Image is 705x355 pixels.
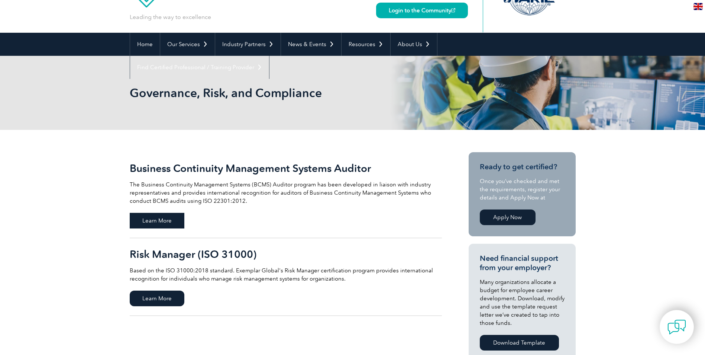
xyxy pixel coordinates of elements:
[130,86,415,100] h1: Governance, Risk, and Compliance
[130,238,442,316] a: Risk Manager (ISO 31000) Based on the ISO 31000:2018 standard. Exemplar Global's Risk Manager cer...
[693,3,703,10] img: en
[667,318,686,336] img: contact-chat.png
[342,33,390,56] a: Resources
[480,177,565,202] p: Once you’ve checked and met the requirements, register your details and Apply Now at
[130,13,211,21] p: Leading the way to excellence
[480,210,536,225] a: Apply Now
[480,335,559,351] a: Download Template
[130,248,442,260] h2: Risk Manager (ISO 31000)
[160,33,215,56] a: Our Services
[376,3,468,18] a: Login to the Community
[130,180,442,205] p: The Business Continuity Management Systems (BCMS) Auditor program has been developed in liaison w...
[281,33,341,56] a: News & Events
[480,162,565,172] h3: Ready to get certified?
[451,8,455,12] img: open_square.png
[391,33,437,56] a: About Us
[480,254,565,272] h3: Need financial support from your employer?
[130,33,160,56] a: Home
[480,278,565,327] p: Many organizations allocate a budget for employee career development. Download, modify and use th...
[130,56,269,79] a: Find Certified Professional / Training Provider
[130,266,442,283] p: Based on the ISO 31000:2018 standard. Exemplar Global's Risk Manager certification program provid...
[215,33,281,56] a: Industry Partners
[130,152,442,238] a: Business Continuity Management Systems Auditor The Business Continuity Management Systems (BCMS) ...
[130,291,184,306] span: Learn More
[130,162,442,174] h2: Business Continuity Management Systems Auditor
[130,213,184,228] span: Learn More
